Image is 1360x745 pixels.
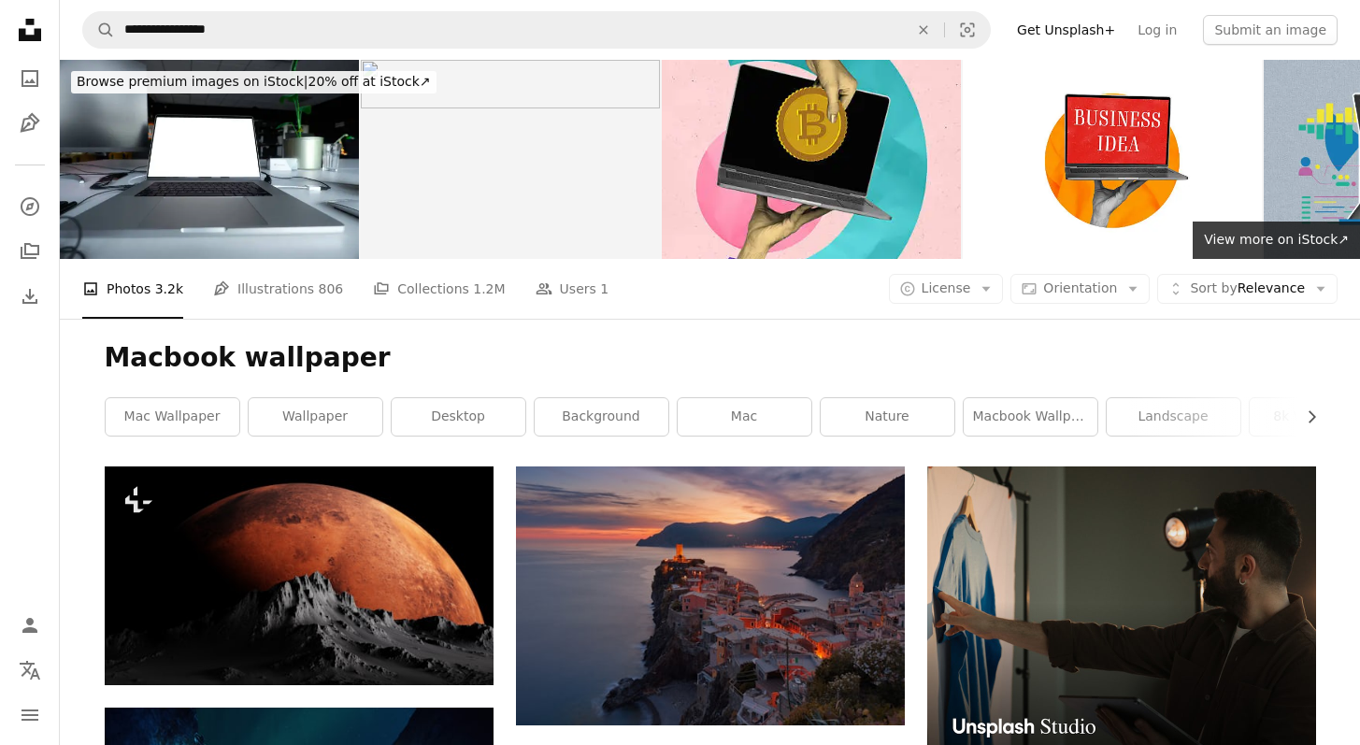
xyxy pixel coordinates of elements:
[889,274,1004,304] button: License
[392,398,525,436] a: desktop
[105,567,494,584] a: a red moon rising over the top of a mountain
[1193,222,1360,259] a: View more on iStock↗
[536,259,609,319] a: Users 1
[1190,280,1237,295] span: Sort by
[1107,398,1240,436] a: landscape
[11,60,49,97] a: Photos
[1204,232,1349,247] span: View more on iStock ↗
[11,652,49,689] button: Language
[1295,398,1316,436] button: scroll list to the right
[922,280,971,295] span: License
[821,398,954,436] a: nature
[11,278,49,315] a: Download History
[963,60,1262,259] img: Composite photo collage of hand hold macbook device business idea thought finding solution succes...
[473,279,505,299] span: 1.2M
[361,60,660,259] img: old white macbook with black screen isolated and blurred background
[903,12,944,48] button: Clear
[945,12,990,48] button: Visual search
[213,259,343,319] a: Illustrations 806
[516,466,905,725] img: aerial view of village on mountain cliff during orange sunset
[106,398,239,436] a: mac wallpaper
[1203,15,1338,45] button: Submit an image
[105,466,494,685] img: a red moon rising over the top of a mountain
[83,12,115,48] button: Search Unsplash
[11,607,49,644] a: Log in / Sign up
[11,233,49,270] a: Collections
[600,279,608,299] span: 1
[11,696,49,734] button: Menu
[1157,274,1338,304] button: Sort byRelevance
[964,398,1097,436] a: macbook wallpaper aesthetic
[516,587,905,604] a: aerial view of village on mountain cliff during orange sunset
[678,398,811,436] a: mac
[82,11,991,49] form: Find visuals sitewide
[60,60,359,259] img: MacBook Mockup in office
[373,259,505,319] a: Collections 1.2M
[1043,280,1117,295] span: Orientation
[1126,15,1188,45] a: Log in
[105,341,1316,375] h1: Macbook wallpaper
[11,105,49,142] a: Illustrations
[71,71,437,93] div: 20% off at iStock ↗
[11,188,49,225] a: Explore
[319,279,344,299] span: 806
[60,60,448,105] a: Browse premium images on iStock|20% off at iStock↗
[1010,274,1150,304] button: Orientation
[662,60,961,259] img: Vertical photo collage of people hands hold macbook device bitcoin coin earnings freelance miner ...
[249,398,382,436] a: wallpaper
[1006,15,1126,45] a: Get Unsplash+
[1190,279,1305,298] span: Relevance
[535,398,668,436] a: background
[77,74,308,89] span: Browse premium images on iStock |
